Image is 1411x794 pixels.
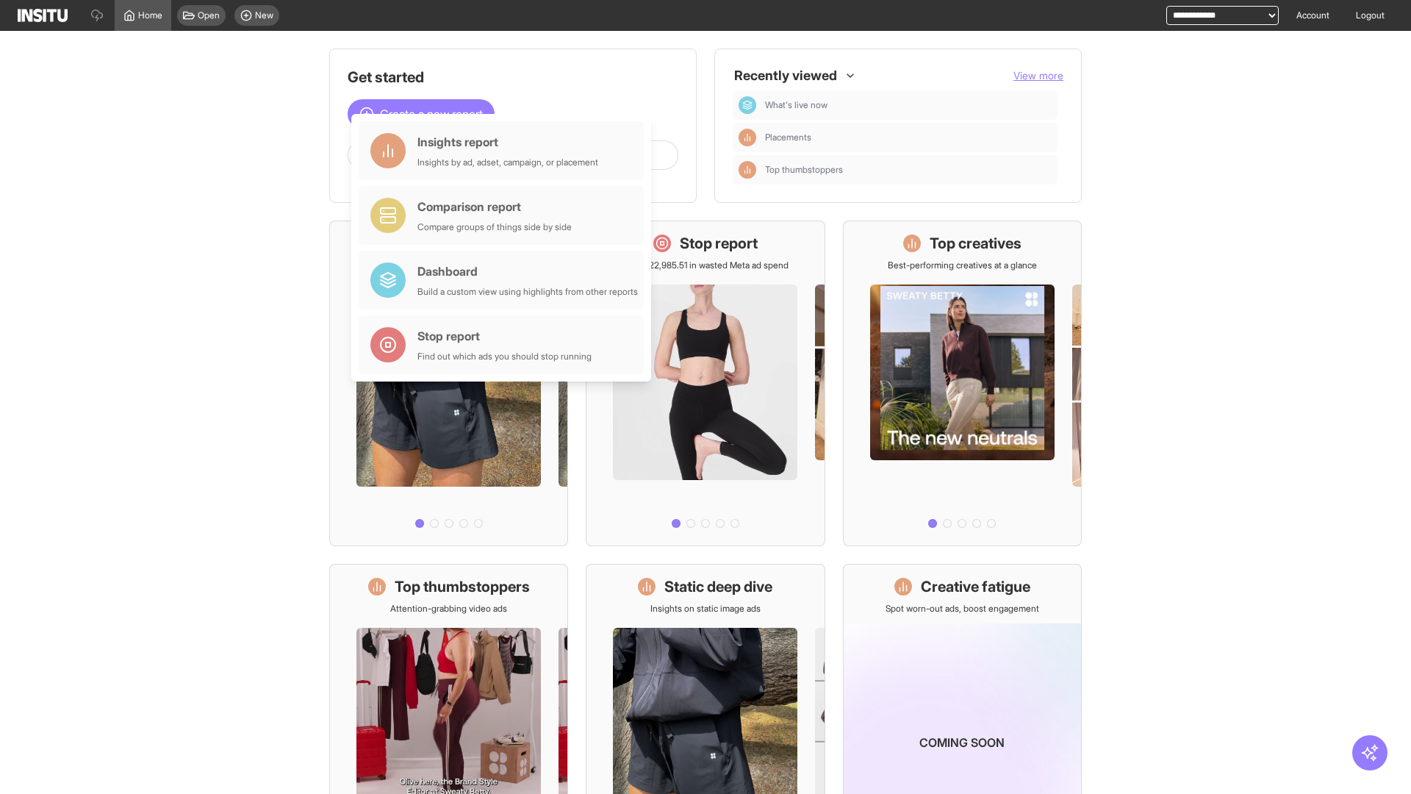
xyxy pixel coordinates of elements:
[417,198,572,215] div: Comparison report
[417,157,598,168] div: Insights by ad, adset, campaign, or placement
[664,576,772,597] h1: Static deep dive
[622,260,789,271] p: Save £22,985.51 in wasted Meta ad spend
[739,96,756,114] div: Dashboard
[843,221,1082,546] a: Top creativesBest-performing creatives at a glance
[329,221,568,546] a: What's live nowSee all active ads instantly
[348,67,678,87] h1: Get started
[348,99,495,129] button: Create a new report
[395,576,530,597] h1: Top thumbstoppers
[765,99,1052,111] span: What's live now
[650,603,761,615] p: Insights on static image ads
[680,233,758,254] h1: Stop report
[380,105,483,123] span: Create a new report
[765,164,1052,176] span: Top thumbstoppers
[930,233,1022,254] h1: Top creatives
[417,262,638,280] div: Dashboard
[586,221,825,546] a: Stop reportSave £22,985.51 in wasted Meta ad spend
[739,129,756,146] div: Insights
[138,10,162,21] span: Home
[390,603,507,615] p: Attention-grabbing video ads
[417,351,592,362] div: Find out which ads you should stop running
[1013,68,1063,83] button: View more
[765,132,1052,143] span: Placements
[198,10,220,21] span: Open
[765,132,811,143] span: Placements
[765,99,827,111] span: What's live now
[18,9,68,22] img: Logo
[417,133,598,151] div: Insights report
[888,260,1037,271] p: Best-performing creatives at a glance
[739,161,756,179] div: Insights
[1013,69,1063,82] span: View more
[765,164,843,176] span: Top thumbstoppers
[417,286,638,298] div: Build a custom view using highlights from other reports
[255,10,273,21] span: New
[417,327,592,345] div: Stop report
[417,221,572,233] div: Compare groups of things side by side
